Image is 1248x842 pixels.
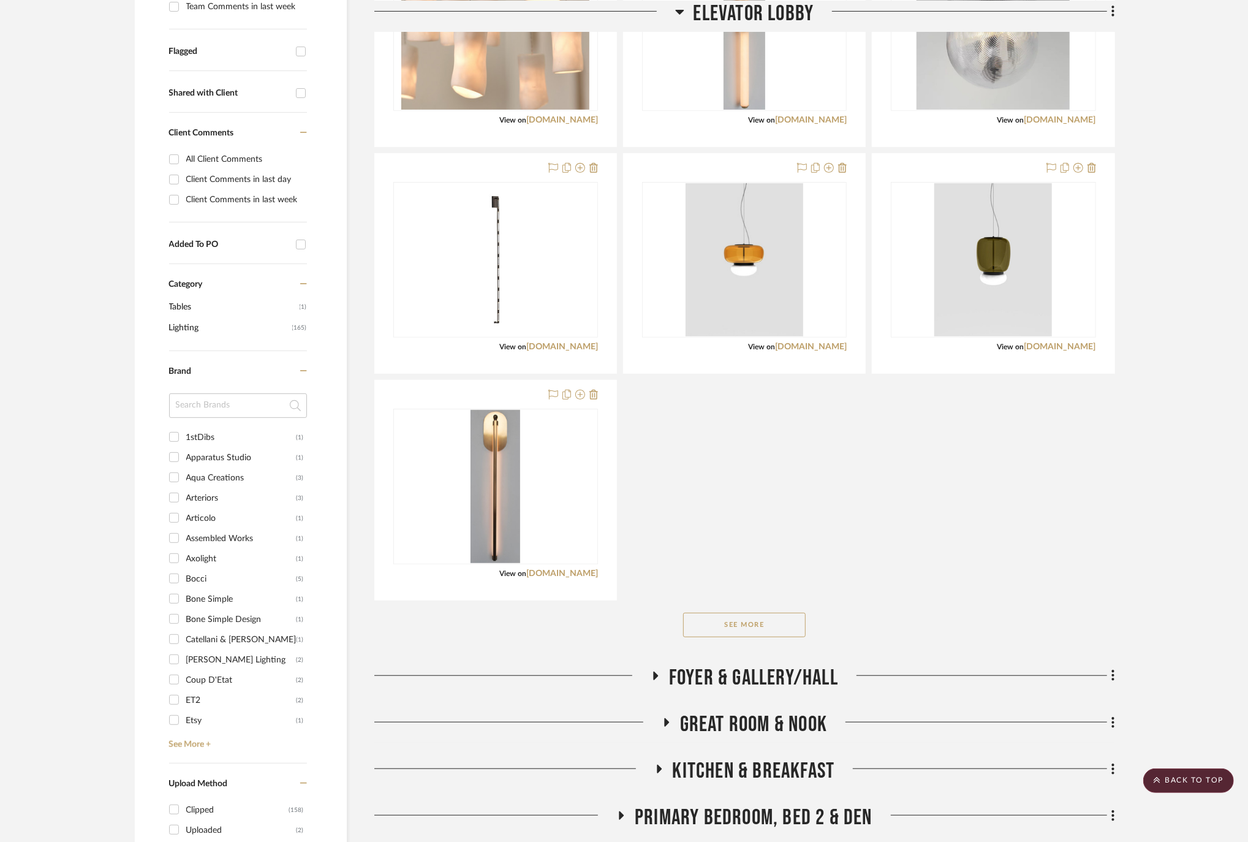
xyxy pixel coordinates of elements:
div: Client Comments in last day [186,170,304,189]
div: Bocci [186,569,297,589]
div: Uploaded [186,821,297,840]
span: (1) [300,297,307,317]
div: Catellani & [PERSON_NAME] [186,630,297,650]
a: [DOMAIN_NAME] [1024,116,1096,124]
span: View on [499,116,526,124]
span: KITCHEN & BREAKFAST [673,758,835,784]
a: [DOMAIN_NAME] [526,569,598,578]
div: 1stDibs [186,428,297,447]
div: Bone Simple [186,590,297,609]
span: View on [997,343,1024,351]
a: [DOMAIN_NAME] [775,116,847,124]
a: [DOMAIN_NAME] [526,343,598,351]
div: Apparatus Studio [186,448,297,468]
div: Bone Simple Design [186,610,297,629]
div: (3) [297,468,304,488]
div: Shared with Client [169,88,290,99]
div: (2) [297,650,304,670]
div: (1) [297,428,304,447]
div: (1) [297,630,304,650]
div: Axolight [186,549,297,569]
span: Tables [169,297,297,317]
div: Assembled Works [186,529,297,548]
span: View on [997,116,1024,124]
div: Flagged [169,47,290,57]
div: [PERSON_NAME] Lighting [186,650,297,670]
img: Visual Comfort Catena 57"H Sconce [419,183,572,336]
span: Client Comments [169,129,234,137]
img: Tower Lighting Faro Pendant - Antq Green11.5Wx16H [934,183,1052,336]
span: Category [169,279,203,290]
div: All Client Comments [186,150,304,169]
span: View on [748,116,775,124]
span: Lighting [169,317,289,338]
div: (1) [297,549,304,569]
span: View on [499,570,526,577]
span: View on [499,343,526,351]
span: (165) [292,318,307,338]
div: (1) [297,509,304,528]
div: (1) [297,711,304,730]
div: (1) [297,610,304,629]
div: Clipped [186,800,289,820]
div: (2) [297,691,304,710]
div: Client Comments in last week [186,190,304,210]
div: Coup D'Etat [186,670,297,690]
div: Articolo [186,509,297,528]
a: [DOMAIN_NAME] [526,116,598,124]
div: ET2 [186,691,297,710]
span: Upload Method [169,779,228,788]
div: Arteriors [186,488,297,508]
span: PRIMARY BEDROOM, BED 2 & DEN [635,805,872,831]
div: (1) [297,590,304,609]
div: (3) [297,488,304,508]
a: [DOMAIN_NAME] [1024,343,1096,351]
button: See More [683,613,806,637]
div: 0 [643,183,846,337]
span: Brand [169,367,192,376]
span: GREAT ROOM & NOOK [680,711,827,738]
div: (1) [297,529,304,548]
img: RIDGELY STUDIO WORKS 4"W X 2"D X 26"H [471,410,520,563]
div: (2) [297,821,304,840]
div: Etsy [186,711,297,730]
div: (5) [297,569,304,589]
span: View on [748,343,775,351]
span: FOYER & GALLERY/HALL [669,665,838,691]
div: (1) [297,448,304,468]
a: See More + [166,730,307,750]
div: Added To PO [169,240,290,250]
div: Aqua Creations [186,468,297,488]
a: [DOMAIN_NAME] [775,343,847,351]
div: (2) [297,670,304,690]
input: Search Brands [169,393,307,418]
div: (158) [289,800,304,820]
img: Tower Lighting Faro Pendant 14Wx11H - Dark Amber [686,183,803,336]
scroll-to-top-button: BACK TO TOP [1143,768,1234,793]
